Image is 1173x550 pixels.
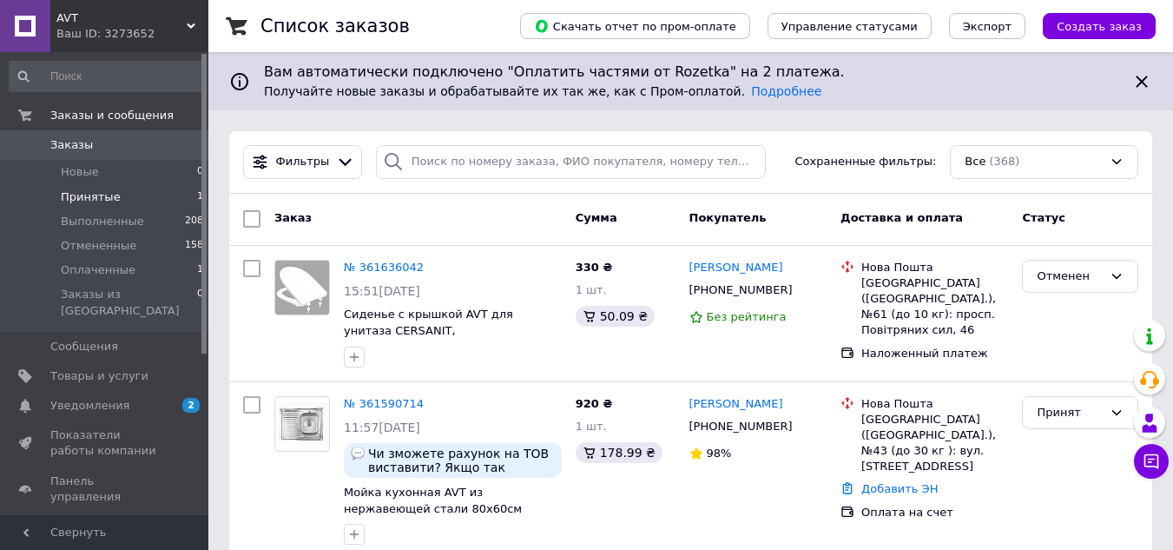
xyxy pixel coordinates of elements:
div: Отменен [1037,268,1103,286]
span: Скачать отчет по пром-оплате [534,18,736,34]
span: 1 шт. [576,283,607,296]
span: 208 [185,214,203,229]
a: № 361590714 [344,397,424,410]
div: Ваш ID: 3273652 [56,26,208,42]
span: 920 ₴ [576,397,613,410]
span: Создать заказ [1057,20,1142,33]
div: Нова Пошта [861,260,1008,275]
span: 330 ₴ [576,261,613,274]
span: Панель управления [50,474,161,505]
span: Заказы и сообщения [50,108,174,123]
span: Сохраненные фильтры: [795,154,937,170]
button: Чат с покупателем [1134,444,1169,479]
a: № 361636042 [344,261,424,274]
span: Сообщения [50,339,118,355]
span: 0 [197,287,203,318]
span: Принятые [61,189,121,205]
span: Оплаченные [61,262,135,278]
div: 50.09 ₴ [576,306,655,327]
span: Покупатель [689,211,767,224]
span: 1 [197,262,203,278]
span: Статус [1022,211,1065,224]
button: Создать заказ [1043,13,1156,39]
span: 2 [182,398,200,413]
span: Все [965,154,985,170]
img: Фото товару [275,261,329,315]
input: Поиск [9,61,205,92]
button: Скачать отчет по пром-оплате [520,13,750,39]
span: AVT [56,10,187,26]
span: Фильтры [276,154,330,170]
span: Экспорт [963,20,1012,33]
span: 158 [185,238,203,254]
div: Принят [1037,404,1103,422]
div: Нова Пошта [861,396,1008,412]
h1: Список заказов [260,16,410,36]
span: Управление статусами [781,20,918,33]
div: [GEOGRAPHIC_DATA] ([GEOGRAPHIC_DATA].), №43 (до 30 кг ): вул. [STREET_ADDRESS] [861,412,1008,475]
a: Создать заказ [1025,19,1156,32]
span: Сумма [576,211,617,224]
span: Получайте новые заказы и обрабатывайте их так же, как с Пром-оплатой. [264,84,821,98]
span: Уведомления [50,398,129,414]
div: Оплата на счет [861,505,1008,520]
a: [PERSON_NAME] [689,396,783,413]
a: Подробнее [751,84,821,98]
span: Отмененные [61,238,136,254]
span: Вам автоматически подключено "Оплатить частями от Rozetka" на 2 платежа. [264,63,1117,83]
span: Новые [61,164,99,180]
span: 0 [197,164,203,180]
a: Фото товару [274,260,330,315]
div: [GEOGRAPHIC_DATA] ([GEOGRAPHIC_DATA].), №61 (до 10 кг): просп. Повітряних сил, 46 [861,275,1008,339]
span: 15:51[DATE] [344,284,420,298]
input: Поиск по номеру заказа, ФИО покупателя, номеру телефона, Email, номеру накладной [376,145,766,179]
span: Товары и услуги [50,368,148,384]
span: (368) [989,155,1019,168]
span: 98% [707,447,732,460]
div: [PHONE_NUMBER] [686,415,796,438]
div: [PHONE_NUMBER] [686,279,796,302]
span: Показатели работы компании [50,427,161,459]
span: Без рейтинга [707,310,787,323]
span: Заказы из [GEOGRAPHIC_DATA] [61,287,197,318]
button: Экспорт [949,13,1025,39]
button: Управление статусами [768,13,932,39]
span: 1 шт. [576,420,607,433]
a: Мойка кухонная AVT из нержавеющей стали 80x60см (0,4мм) правая [344,486,522,531]
span: 11:57[DATE] [344,421,420,434]
div: Наложенный платеж [861,346,1008,361]
a: Фото товару [274,396,330,452]
a: Сиденье с крышкой AVT для унитаза CERSANIT, [GEOGRAPHIC_DATA] [344,308,513,353]
a: [PERSON_NAME] [689,260,783,276]
div: 178.99 ₴ [576,442,662,463]
a: Добавить ЭН [861,482,938,495]
span: Доставка и оплата [840,211,963,224]
span: 1 [197,189,203,205]
img: Фото товару [275,402,329,446]
span: Заказ [274,211,312,224]
span: Заказы [50,137,93,153]
img: :speech_balloon: [351,447,365,461]
span: Чи зможете рахунок на ТОВ виставити? Якщо так надішліть рахунок в вайбері на номер ,який вказаний... [368,447,555,474]
span: Выполненные [61,214,144,229]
